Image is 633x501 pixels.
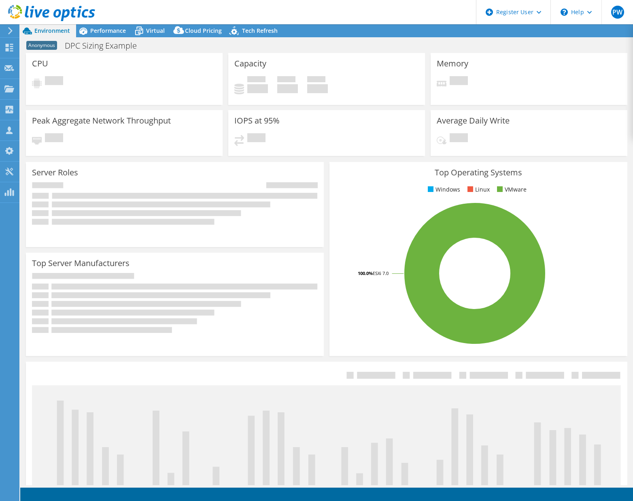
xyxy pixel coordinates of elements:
h3: Peak Aggregate Network Throughput [32,116,171,125]
span: Pending [45,133,63,144]
span: Cloud Pricing [185,27,222,34]
span: Pending [45,76,63,87]
h1: DPC Sizing Example [61,41,149,50]
h4: 0 GiB [307,84,328,93]
span: Used [247,76,266,84]
h4: 0 GiB [247,84,268,93]
span: Total [307,76,325,84]
h3: CPU [32,59,48,68]
li: Linux [465,185,490,194]
li: VMware [495,185,527,194]
li: Windows [426,185,460,194]
span: Pending [450,76,468,87]
h3: Top Server Manufacturers [32,259,130,268]
h3: Memory [437,59,468,68]
h3: Capacity [234,59,266,68]
span: Tech Refresh [242,27,278,34]
h3: IOPS at 95% [234,116,280,125]
span: PW [611,6,624,19]
h3: Top Operating Systems [336,168,621,177]
tspan: ESXi 7.0 [373,270,389,276]
svg: \n [561,9,568,16]
span: Free [277,76,295,84]
h3: Average Daily Write [437,116,510,125]
span: Performance [90,27,126,34]
span: Environment [34,27,70,34]
h4: 0 GiB [277,84,298,93]
span: Virtual [146,27,165,34]
span: Pending [450,133,468,144]
tspan: 100.0% [358,270,373,276]
span: Pending [247,133,266,144]
h3: Server Roles [32,168,78,177]
span: Anonymous [26,41,57,50]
